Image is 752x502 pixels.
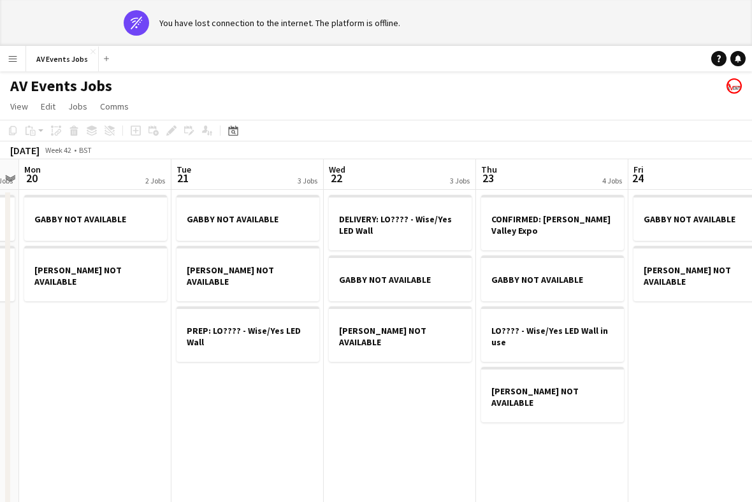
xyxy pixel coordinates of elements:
a: View [5,98,33,115]
span: Week 42 [42,145,74,155]
app-job-card: [PERSON_NAME] NOT AVAILABLE [329,306,472,362]
span: Fri [633,164,644,175]
h3: CONFIRMED: [PERSON_NAME] Valley Expo [481,213,624,236]
span: Tue [177,164,191,175]
div: BST [79,145,92,155]
span: View [10,101,28,112]
div: 2 Jobs [145,176,165,185]
app-job-card: PREP: LO???? - Wise/Yes LED Wall [177,306,319,362]
h1: AV Events Jobs [10,76,112,96]
div: 3 Jobs [450,176,470,185]
app-job-card: GABBY NOT AVAILABLE [329,255,472,301]
span: Comms [100,101,129,112]
h3: PREP: LO???? - Wise/Yes LED Wall [177,325,319,348]
app-job-card: GABBY NOT AVAILABLE [481,255,624,301]
app-job-card: [PERSON_NAME] NOT AVAILABLE [481,367,624,422]
app-job-card: [PERSON_NAME] NOT AVAILABLE [177,246,319,301]
span: 24 [632,171,644,185]
app-user-avatar: Liam O'Brien [727,78,742,94]
app-job-card: LO???? - Wise/Yes LED Wall in use [481,306,624,362]
app-job-card: CONFIRMED: [PERSON_NAME] Valley Expo [481,195,624,250]
span: Edit [41,101,55,112]
a: Comms [95,98,134,115]
span: 22 [327,171,345,185]
div: You have lost connection to the internet. The platform is offline. [159,17,400,29]
span: 23 [479,171,497,185]
h3: [PERSON_NAME] NOT AVAILABLE [329,325,472,348]
span: 21 [175,171,191,185]
a: Edit [36,98,61,115]
button: AV Events Jobs [26,47,99,71]
h3: GABBY NOT AVAILABLE [329,274,472,285]
span: Mon [24,164,41,175]
span: Jobs [68,101,87,112]
div: 3 Jobs [298,176,317,185]
h3: GABBY NOT AVAILABLE [24,213,167,225]
a: Jobs [63,98,92,115]
app-job-card: GABBY NOT AVAILABLE [24,195,167,241]
h3: DELIVERY: LO???? - Wise/Yes LED Wall [329,213,472,236]
app-job-card: [PERSON_NAME] NOT AVAILABLE [24,246,167,301]
h3: [PERSON_NAME] NOT AVAILABLE [177,264,319,287]
h3: [PERSON_NAME] NOT AVAILABLE [24,264,167,287]
h3: [PERSON_NAME] NOT AVAILABLE [481,385,624,408]
span: Thu [481,164,497,175]
div: 4 Jobs [602,176,622,185]
h3: GABBY NOT AVAILABLE [481,274,624,285]
span: Wed [329,164,345,175]
app-job-card: GABBY NOT AVAILABLE [177,195,319,241]
span: 20 [22,171,41,185]
h3: LO???? - Wise/Yes LED Wall in use [481,325,624,348]
div: [DATE] [10,144,40,157]
h3: GABBY NOT AVAILABLE [177,213,319,225]
app-job-card: DELIVERY: LO???? - Wise/Yes LED Wall [329,195,472,250]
